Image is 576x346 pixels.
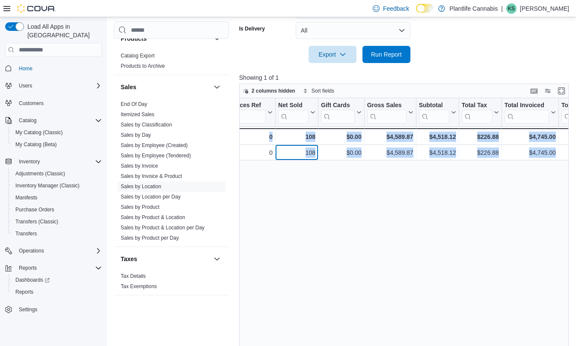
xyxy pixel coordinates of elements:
div: $226.88 [461,132,499,142]
div: $4,589.87 [367,132,413,142]
span: Products to Archive [121,63,165,69]
button: Users [2,80,105,92]
button: Taxes [121,255,210,263]
a: Sales by Invoice & Product [121,173,182,179]
div: $4,518.12 [419,132,456,142]
span: My Catalog (Beta) [12,139,102,150]
div: Kris Swick [506,3,517,14]
span: Users [15,81,102,91]
button: Reports [2,262,105,274]
span: Adjustments (Classic) [15,170,65,177]
button: My Catalog (Classic) [9,126,105,138]
span: My Catalog (Classic) [12,127,102,138]
a: Tax Details [121,273,146,279]
span: Sort fields [312,87,334,94]
button: Transfers (Classic) [9,216,105,228]
button: Sales [121,83,210,91]
a: Purchase Orders [12,205,58,215]
button: Run Report [362,46,410,63]
span: Adjustments (Classic) [12,168,102,179]
button: Reports [9,286,105,298]
button: Inventory Manager (Classic) [9,180,105,192]
span: Sales by Classification [121,121,172,128]
a: Sales by Product per Day [121,235,179,241]
span: Home [19,65,33,72]
button: All [296,22,410,39]
a: My Catalog (Beta) [12,139,60,150]
a: End Of Day [121,101,147,107]
button: Inventory [15,156,43,167]
a: Sales by Product & Location [121,214,185,220]
span: Catalog Export [121,52,154,59]
span: Inventory Manager (Classic) [12,181,102,191]
div: Taxes [114,271,229,295]
a: Sales by Location per Day [121,194,181,200]
input: Dark Mode [416,4,434,13]
span: My Catalog (Beta) [15,141,57,148]
h3: Products [121,34,147,43]
button: Products [121,34,210,43]
span: Feedback [383,4,409,13]
a: Dashboards [12,275,53,285]
span: Sales by Location per Day [121,193,181,200]
a: Sales by Product & Location per Day [121,225,205,231]
span: Sales by Location [121,183,161,190]
button: Catalog [2,114,105,126]
button: Purchase Orders [9,204,105,216]
button: Sort fields [300,86,338,96]
span: Load All Apps in [GEOGRAPHIC_DATA] [24,22,102,39]
a: Sales by Classification [121,122,172,128]
span: Reports [15,289,33,295]
button: Operations [15,246,48,256]
button: Display options [543,86,553,96]
span: Transfers (Classic) [12,217,102,227]
span: Inventory [15,156,102,167]
span: Catalog [19,117,36,124]
span: Users [19,82,32,89]
span: Inventory [19,158,40,165]
span: Export [314,46,351,63]
span: Purchase Orders [15,206,54,213]
div: $4,745.00 [504,132,555,142]
span: Sales by Product per Day [121,235,179,241]
span: Catalog [15,115,102,126]
span: Reports [12,287,102,297]
button: Catalog [15,115,40,126]
span: 2 columns hidden [252,87,295,94]
a: Transfers (Classic) [12,217,62,227]
a: Itemized Sales [121,111,154,117]
span: KS [508,3,515,14]
span: Sales by Product & Location per Day [121,224,205,231]
button: Reports [15,263,40,273]
button: Transfers [9,228,105,240]
div: Products [114,51,229,75]
button: Products [212,33,222,44]
span: Customers [19,100,44,107]
button: Enter fullscreen [556,86,567,96]
a: Sales by Day [121,132,151,138]
a: Sales by Location [121,184,161,190]
a: Inventory Manager (Classic) [12,181,83,191]
button: My Catalog (Beta) [9,138,105,150]
a: My Catalog (Classic) [12,127,66,138]
span: Manifests [12,193,102,203]
a: Dashboards [9,274,105,286]
a: Reports [12,287,37,297]
a: Transfers [12,229,40,239]
div: 108 [278,132,315,142]
p: | [501,3,503,14]
a: Settings [15,304,41,315]
nav: Complex example [5,58,102,338]
button: Users [15,81,36,91]
span: Sales by Employee (Created) [121,142,188,149]
button: Keyboard shortcuts [529,86,539,96]
button: Sales [212,82,222,92]
span: Operations [15,246,102,256]
button: Operations [2,245,105,257]
span: Run Report [371,50,402,59]
span: Tax Exemptions [121,283,157,290]
a: Sales by Employee (Tendered) [121,153,191,159]
span: Dashboards [12,275,102,285]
